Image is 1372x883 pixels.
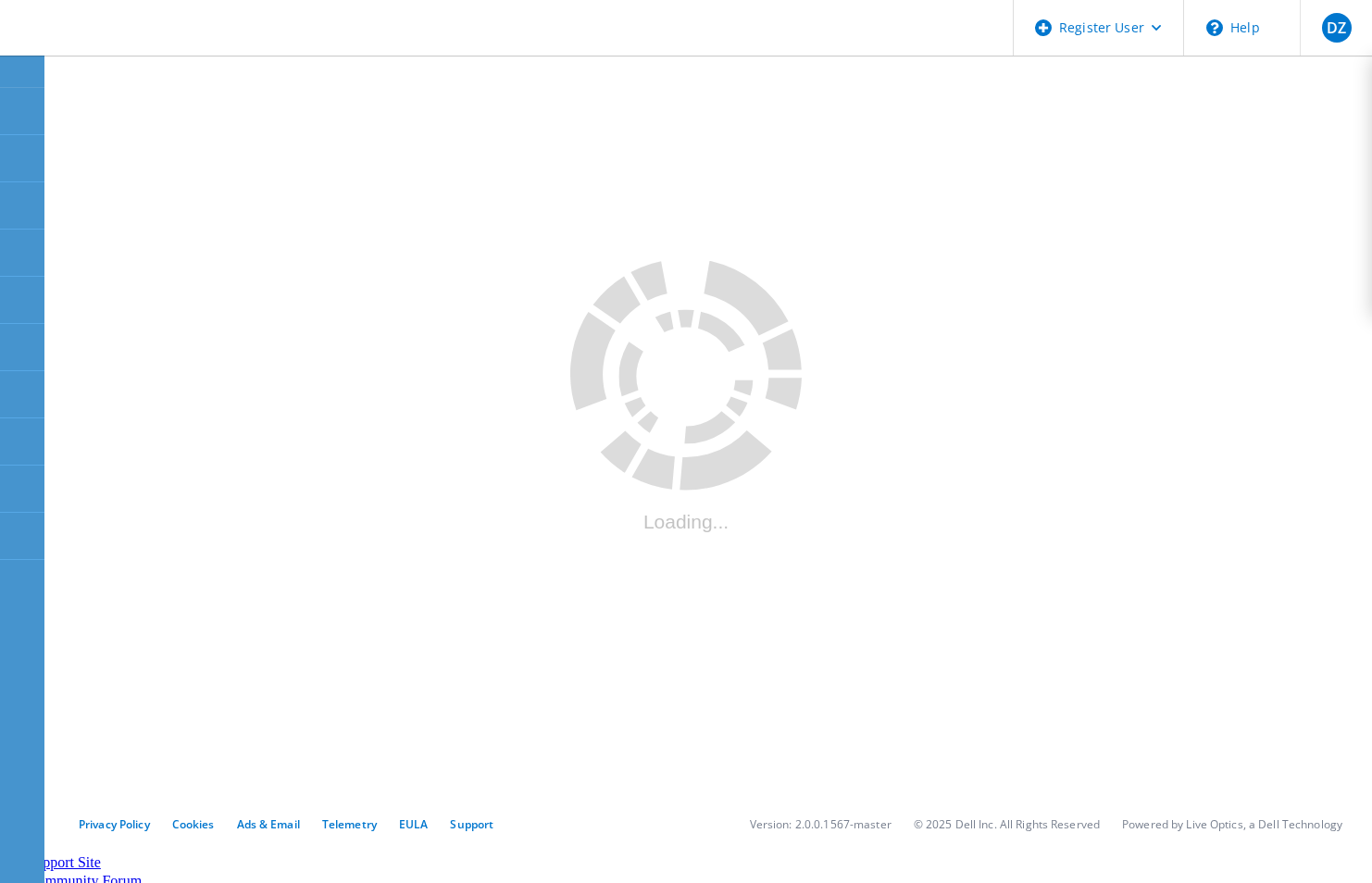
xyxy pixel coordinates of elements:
[19,36,218,52] a: Live Optics Dashboard
[1327,20,1346,35] span: DZ
[914,816,1100,832] li: © 2025 Dell Inc. All Rights Reserved
[172,816,215,832] a: Cookies
[1122,816,1342,832] li: Powered by Live Optics, a Dell Technology
[450,816,493,832] a: Support
[322,816,377,832] a: Telemetry
[570,511,802,533] div: Loading...
[79,816,150,832] a: Privacy Policy
[237,816,300,832] a: Ads & Email
[750,816,892,832] li: Version: 2.0.0.1567-master
[1206,19,1223,36] svg: \n
[399,816,428,832] a: EULA
[27,854,101,870] a: Support Site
